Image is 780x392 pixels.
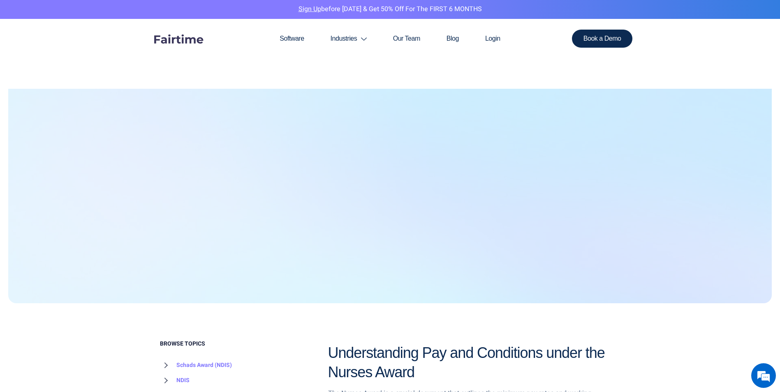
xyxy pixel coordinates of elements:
[317,19,380,58] a: Industries
[299,4,321,14] a: Sign Up
[266,19,317,58] a: Software
[160,373,190,388] a: NDIS
[6,4,774,15] p: before [DATE] & Get 50% Off for the FIRST 6 MONTHS
[160,357,232,373] a: Schads Award (NDIS)
[472,19,514,58] a: Login
[572,30,633,48] a: Book a Demo
[583,35,621,42] span: Book a Demo
[328,344,620,382] h2: Understanding Pay and Conditions under the Nurses Award
[433,19,472,58] a: Blog
[380,19,433,58] a: Our Team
